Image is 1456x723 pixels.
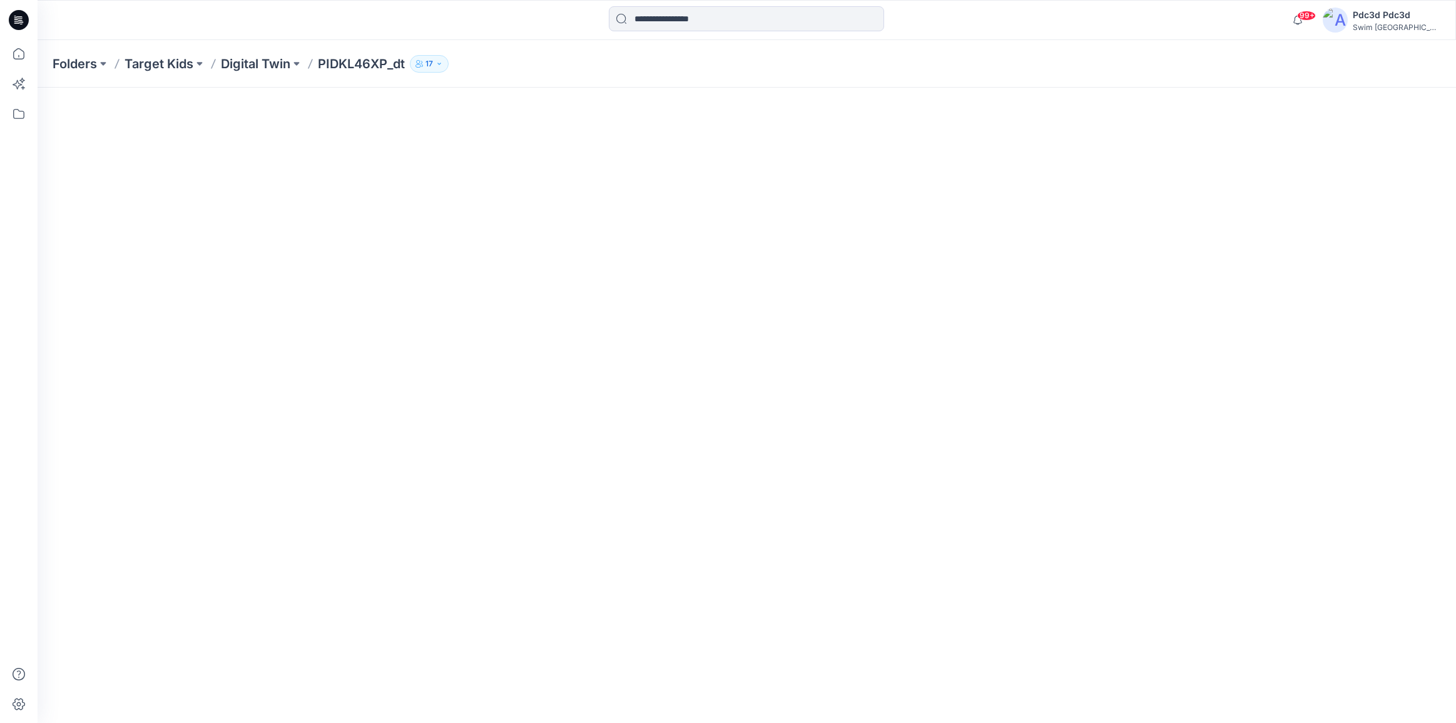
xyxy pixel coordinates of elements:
iframe: edit-style [38,88,1456,723]
a: Digital Twin [221,55,290,73]
img: avatar [1323,8,1348,33]
a: Folders [53,55,97,73]
p: PIDKL46XP_dt [318,55,405,73]
div: Swim [GEOGRAPHIC_DATA] [1353,23,1440,32]
button: 17 [410,55,449,73]
div: Pdc3d Pdc3d [1353,8,1440,23]
p: 17 [425,57,433,71]
span: 99+ [1297,11,1316,21]
a: Target Kids [125,55,193,73]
